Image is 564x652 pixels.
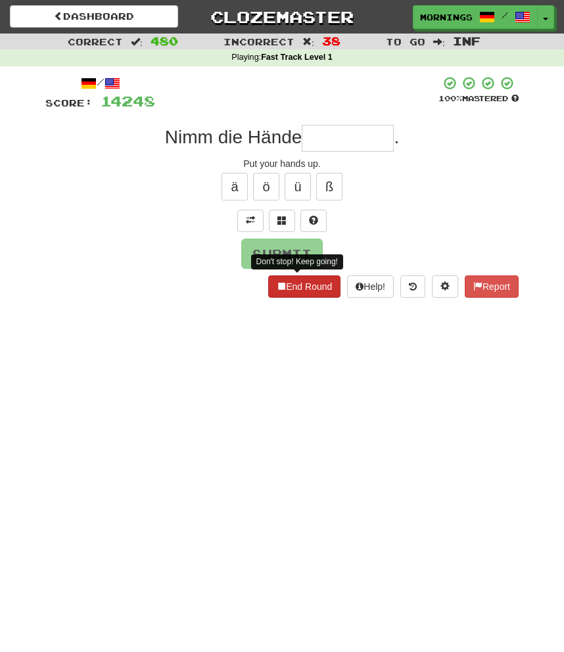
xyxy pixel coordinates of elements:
[251,254,343,269] div: Don't stop! Keep going!
[268,275,341,298] button: End Round
[261,53,333,62] strong: Fast Track Level 1
[413,5,538,29] a: MorningSky1558 /
[45,97,93,108] span: Score:
[502,11,508,20] span: /
[253,173,279,200] button: ö
[438,93,519,104] div: Mastered
[386,36,425,47] span: To go
[68,36,123,47] span: Correct
[420,11,473,23] span: MorningSky1558
[269,210,295,232] button: Switch sentence to multiple choice alt+p
[131,37,143,46] span: :
[285,173,311,200] button: ü
[400,275,425,298] button: Round history (alt+y)
[10,5,178,28] a: Dashboard
[151,34,178,47] span: 480
[300,210,327,232] button: Single letter hint - you only get 1 per sentence and score half the points! alt+h
[347,275,394,298] button: Help!
[316,173,342,200] button: ß
[453,34,481,47] span: Inf
[222,173,248,200] button: ä
[433,37,445,46] span: :
[241,239,323,269] button: Submit
[237,210,264,232] button: Toggle translation (alt+t)
[465,275,519,298] button: Report
[45,157,519,170] div: Put your hands up.
[322,34,341,47] span: 38
[223,36,294,47] span: Incorrect
[302,37,314,46] span: :
[438,94,462,103] span: 100 %
[45,76,155,92] div: /
[101,93,155,109] span: 14248
[198,5,366,28] a: Clozemaster
[394,127,399,147] span: .
[165,127,302,147] span: Nimm die Hände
